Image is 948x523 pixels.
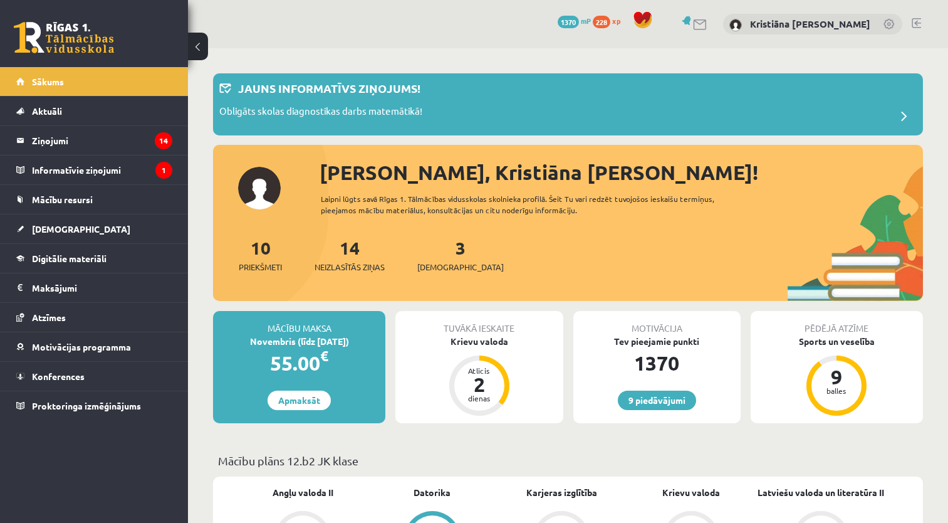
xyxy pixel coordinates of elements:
div: Laipni lūgts savā Rīgas 1. Tālmācības vidusskolas skolnieka profilā. Šeit Tu vari redzēt tuvojošo... [321,193,747,216]
a: Informatīvie ziņojumi1 [16,156,172,184]
a: Sākums [16,67,172,96]
a: 3[DEMOGRAPHIC_DATA] [417,236,504,273]
span: Priekšmeti [239,261,282,273]
legend: Informatīvie ziņojumi [32,156,172,184]
a: 228 xp [593,16,627,26]
legend: Maksājumi [32,273,172,302]
a: Proktoringa izmēģinājums [16,391,172,420]
span: 228 [593,16,610,28]
a: Krievu valoda Atlicis 2 dienas [395,335,563,418]
img: Kristiāna Marta Ķīle [729,19,742,31]
a: Kristiāna [PERSON_NAME] [750,18,870,30]
a: [DEMOGRAPHIC_DATA] [16,214,172,243]
div: Motivācija [573,311,741,335]
span: Digitālie materiāli [32,253,107,264]
div: Krievu valoda [395,335,563,348]
span: [DEMOGRAPHIC_DATA] [417,261,504,273]
span: Mācību resursi [32,194,93,205]
span: Proktoringa izmēģinājums [32,400,141,411]
div: dienas [461,394,498,402]
span: Motivācijas programma [32,341,131,352]
div: balles [818,387,855,394]
a: Rīgas 1. Tālmācības vidusskola [14,22,114,53]
a: Angļu valoda II [273,486,333,499]
span: Konferences [32,371,85,382]
div: 55.00 [213,348,385,378]
span: Aktuāli [32,105,62,117]
a: Aktuāli [16,97,172,125]
div: Mācību maksa [213,311,385,335]
span: Neizlasītās ziņas [315,261,385,273]
a: Maksājumi [16,273,172,302]
a: 1370 mP [558,16,591,26]
div: Tuvākā ieskaite [395,311,563,335]
a: Karjeras izglītība [526,486,597,499]
div: Atlicis [461,367,498,374]
a: Apmaksāt [268,391,331,410]
a: Datorika [414,486,451,499]
a: Ziņojumi14 [16,126,172,155]
div: [PERSON_NAME], Kristiāna [PERSON_NAME]! [320,157,923,188]
a: Konferences [16,362,172,391]
a: Digitālie materiāli [16,244,172,273]
div: 1370 [573,348,741,378]
p: Jauns informatīvs ziņojums! [238,80,420,97]
i: 1 [155,162,172,179]
a: Jauns informatīvs ziņojums! Obligāts skolas diagnostikas darbs matemātikā! [219,80,917,129]
a: 14Neizlasītās ziņas [315,236,385,273]
div: 9 [818,367,855,387]
span: xp [612,16,620,26]
span: € [320,347,328,365]
span: [DEMOGRAPHIC_DATA] [32,223,130,235]
a: Mācību resursi [16,185,172,214]
a: Sports un veselība 9 balles [751,335,923,418]
div: 2 [461,374,498,394]
a: Latviešu valoda un literatūra II [758,486,884,499]
div: Novembris (līdz [DATE]) [213,335,385,348]
i: 14 [155,132,172,149]
a: Motivācijas programma [16,332,172,361]
span: mP [581,16,591,26]
p: Obligāts skolas diagnostikas darbs matemātikā! [219,104,422,122]
p: Mācību plāns 12.b2 JK klase [218,452,918,469]
div: Tev pieejamie punkti [573,335,741,348]
a: Krievu valoda [662,486,720,499]
a: Atzīmes [16,303,172,332]
span: 1370 [558,16,579,28]
a: 10Priekšmeti [239,236,282,273]
a: 9 piedāvājumi [618,391,696,410]
span: Atzīmes [32,312,66,323]
span: Sākums [32,76,64,87]
legend: Ziņojumi [32,126,172,155]
div: Sports un veselība [751,335,923,348]
div: Pēdējā atzīme [751,311,923,335]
